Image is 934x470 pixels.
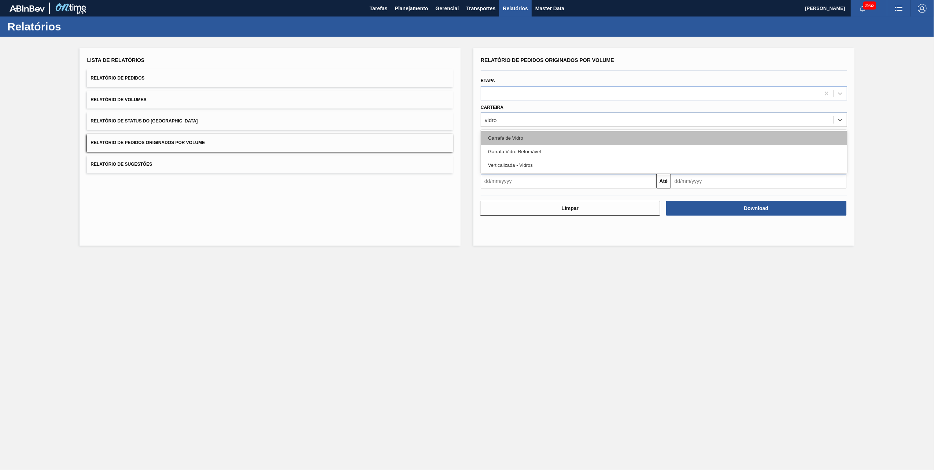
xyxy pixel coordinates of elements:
[656,174,671,188] button: Até
[480,201,660,216] button: Limpar
[91,97,146,102] span: Relatório de Volumes
[7,22,137,31] h1: Relatórios
[87,69,453,87] button: Relatório de Pedidos
[91,140,205,145] span: Relatório de Pedidos Originados por Volume
[481,57,614,63] span: Relatório de Pedidos Originados por Volume
[481,78,495,83] label: Etapa
[395,4,428,13] span: Planejamento
[671,174,846,188] input: dd/mm/yyyy
[481,174,656,188] input: dd/mm/yyyy
[481,105,503,110] label: Carteira
[535,4,564,13] span: Master Data
[863,1,876,10] span: 2962
[91,118,197,124] span: Relatório de Status do [GEOGRAPHIC_DATA]
[87,112,453,130] button: Relatório de Status do [GEOGRAPHIC_DATA]
[666,201,846,216] button: Download
[894,4,903,13] img: userActions
[436,4,459,13] span: Gerencial
[87,57,144,63] span: Lista de Relatórios
[91,162,152,167] span: Relatório de Sugestões
[87,91,453,109] button: Relatório de Volumes
[10,5,45,12] img: TNhmsLtSVTkK8tSr43FrP2fwEKptu5GPRR3wAAAABJRU5ErkJggg==
[918,4,927,13] img: Logout
[481,158,847,172] div: Verticalizada - Vidros
[87,134,453,152] button: Relatório de Pedidos Originados por Volume
[91,76,144,81] span: Relatório de Pedidos
[466,4,495,13] span: Transportes
[481,131,847,145] div: Garrafa de Vidro
[503,4,528,13] span: Relatórios
[481,145,847,158] div: Garrafa Vidro Retornável
[851,3,874,14] button: Notificações
[370,4,388,13] span: Tarefas
[87,155,453,173] button: Relatório de Sugestões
